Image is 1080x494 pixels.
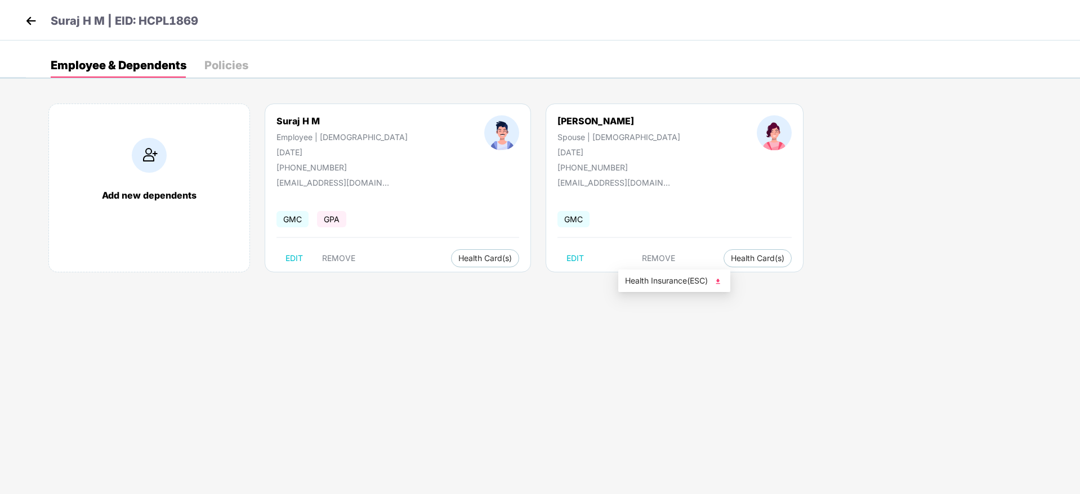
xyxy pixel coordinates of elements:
div: Policies [204,60,248,71]
div: [PHONE_NUMBER] [276,163,408,172]
p: Suraj H M | EID: HCPL1869 [51,12,198,30]
div: Add new dependents [60,190,238,201]
span: Health Card(s) [458,255,512,261]
span: GMC [557,211,590,227]
span: REMOVE [642,254,675,263]
button: EDIT [276,249,312,267]
span: REMOVE [322,254,355,263]
div: [EMAIL_ADDRESS][DOMAIN_NAME] [557,178,670,187]
div: [PHONE_NUMBER] [557,163,680,172]
span: GPA [317,211,346,227]
div: Employee & Dependents [51,60,186,71]
button: REMOVE [313,249,364,267]
button: REMOVE [633,249,684,267]
button: EDIT [557,249,593,267]
button: Health Card(s) [451,249,519,267]
span: EDIT [566,254,584,263]
div: [DATE] [557,147,680,157]
img: profileImage [757,115,792,150]
img: addIcon [132,138,167,173]
div: Suraj H M [276,115,408,127]
div: [PERSON_NAME] [557,115,680,127]
span: Health Card(s) [731,255,784,261]
button: Health Card(s) [724,249,792,267]
img: back [23,12,39,29]
div: [EMAIL_ADDRESS][DOMAIN_NAME] [276,178,389,187]
span: Health Insurance(ESC) [625,275,724,287]
img: svg+xml;base64,PHN2ZyB4bWxucz0iaHR0cDovL3d3dy53My5vcmcvMjAwMC9zdmciIHhtbG5zOnhsaW5rPSJodHRwOi8vd3... [712,276,724,287]
div: Spouse | [DEMOGRAPHIC_DATA] [557,132,680,142]
div: Employee | [DEMOGRAPHIC_DATA] [276,132,408,142]
div: [DATE] [276,147,408,157]
span: GMC [276,211,309,227]
img: profileImage [484,115,519,150]
span: EDIT [285,254,303,263]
